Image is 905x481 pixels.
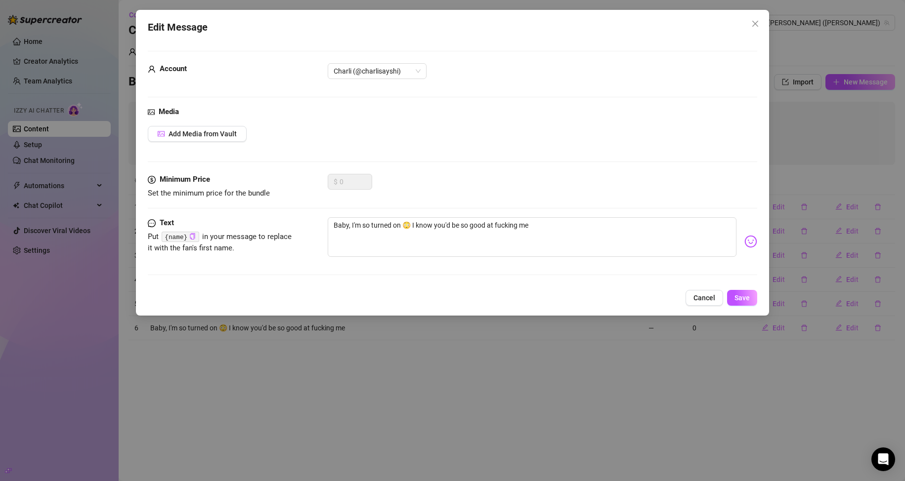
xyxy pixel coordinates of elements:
span: close [751,20,759,28]
textarea: Baby, I'm so turned on 😳 I know you'd be so good at fucking me [328,217,737,257]
span: message [148,217,156,229]
span: Charli (@charlisayshi) [334,64,421,79]
img: svg%3e [744,235,757,248]
button: Close [747,16,763,32]
span: picture [158,130,165,137]
button: Add Media from Vault [148,126,247,142]
code: {name} [162,232,199,242]
span: dollar [148,174,156,186]
span: Cancel [693,294,715,302]
span: copy [189,233,196,240]
strong: Media [159,107,179,116]
span: Add Media from Vault [169,130,237,138]
span: Save [734,294,750,302]
span: Set the minimum price for the bundle [148,189,270,198]
button: Click to Copy [189,233,196,240]
span: Put in your message to replace it with the fan's first name. [148,232,292,253]
span: user [148,63,156,75]
div: Open Intercom Messenger [871,447,895,471]
span: Edit Message [148,20,208,35]
span: picture [148,106,155,118]
button: Cancel [686,290,723,306]
strong: Account [160,64,187,73]
strong: Minimum Price [160,175,210,184]
strong: Text [160,218,174,227]
button: Save [727,290,757,306]
span: Close [747,20,763,28]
